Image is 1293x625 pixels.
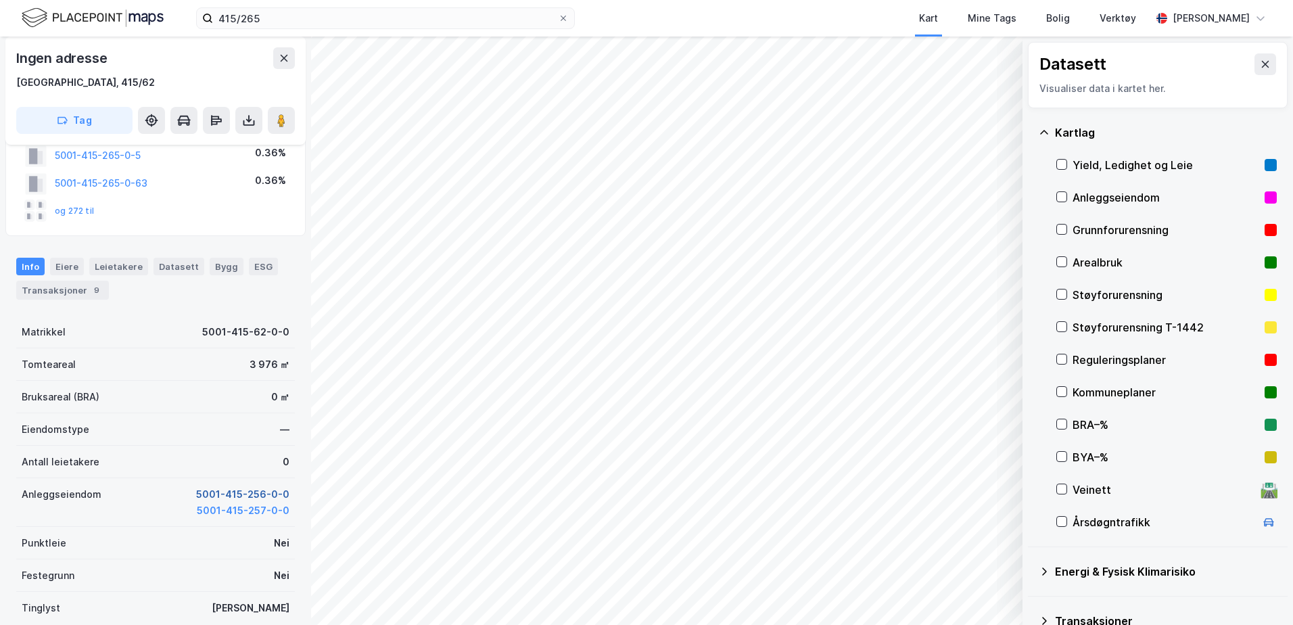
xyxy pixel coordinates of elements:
div: Yield, Ledighet og Leie [1073,157,1259,173]
div: [GEOGRAPHIC_DATA], 415/62 [16,74,155,91]
div: Tinglyst [22,600,60,616]
div: Leietakere [89,258,148,275]
div: Datasett [154,258,204,275]
div: — [280,421,289,438]
div: Bruksareal (BRA) [22,389,99,405]
input: Søk på adresse, matrikkel, gårdeiere, leietakere eller personer [213,8,558,28]
div: Kommuneplaner [1073,384,1259,400]
div: Eiendomstype [22,421,89,438]
div: Kartlag [1055,124,1277,141]
div: Info [16,258,45,275]
div: Punktleie [22,535,66,551]
div: Bolig [1046,10,1070,26]
button: 5001-415-257-0-0 [197,503,289,519]
div: Anleggseiendom [1073,189,1259,206]
button: 5001-415-256-0-0 [196,486,289,503]
div: BYA–% [1073,449,1259,465]
div: Anleggseiendom [22,486,101,503]
div: ESG [249,258,278,275]
button: Tag [16,107,133,134]
div: Eiere [50,258,84,275]
div: 0.36% [255,145,286,161]
div: Årsdøgntrafikk [1073,514,1255,530]
div: Støyforurensning T-1442 [1073,319,1259,335]
div: Bygg [210,258,243,275]
div: Matrikkel [22,324,66,340]
div: Reguleringsplaner [1073,352,1259,368]
div: Arealbruk [1073,254,1259,271]
div: Nei [274,535,289,551]
div: Tomteareal [22,356,76,373]
div: Ingen adresse [16,47,110,69]
div: Mine Tags [968,10,1016,26]
div: Datasett [1039,53,1106,75]
div: Veinett [1073,482,1255,498]
iframe: Chat Widget [1225,560,1293,625]
div: Verktøy [1100,10,1136,26]
div: [PERSON_NAME] [1173,10,1250,26]
div: 3 976 ㎡ [250,356,289,373]
div: Energi & Fysisk Klimarisiko [1055,563,1277,580]
div: BRA–% [1073,417,1259,433]
div: 0 [283,454,289,470]
div: Visualiser data i kartet her. [1039,80,1276,97]
div: Antall leietakere [22,454,99,470]
div: Festegrunn [22,568,74,584]
div: 0.36% [255,172,286,189]
div: Nei [274,568,289,584]
div: [PERSON_NAME] [212,600,289,616]
div: 9 [90,283,103,297]
div: Grunnforurensning [1073,222,1259,238]
div: Transaksjoner [16,281,109,300]
div: Kart [919,10,938,26]
div: Kontrollprogram for chat [1225,560,1293,625]
img: logo.f888ab2527a4732fd821a326f86c7f29.svg [22,6,164,30]
div: Støyforurensning [1073,287,1259,303]
div: 0 ㎡ [271,389,289,405]
div: 🛣️ [1260,481,1278,499]
div: 5001-415-62-0-0 [202,324,289,340]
